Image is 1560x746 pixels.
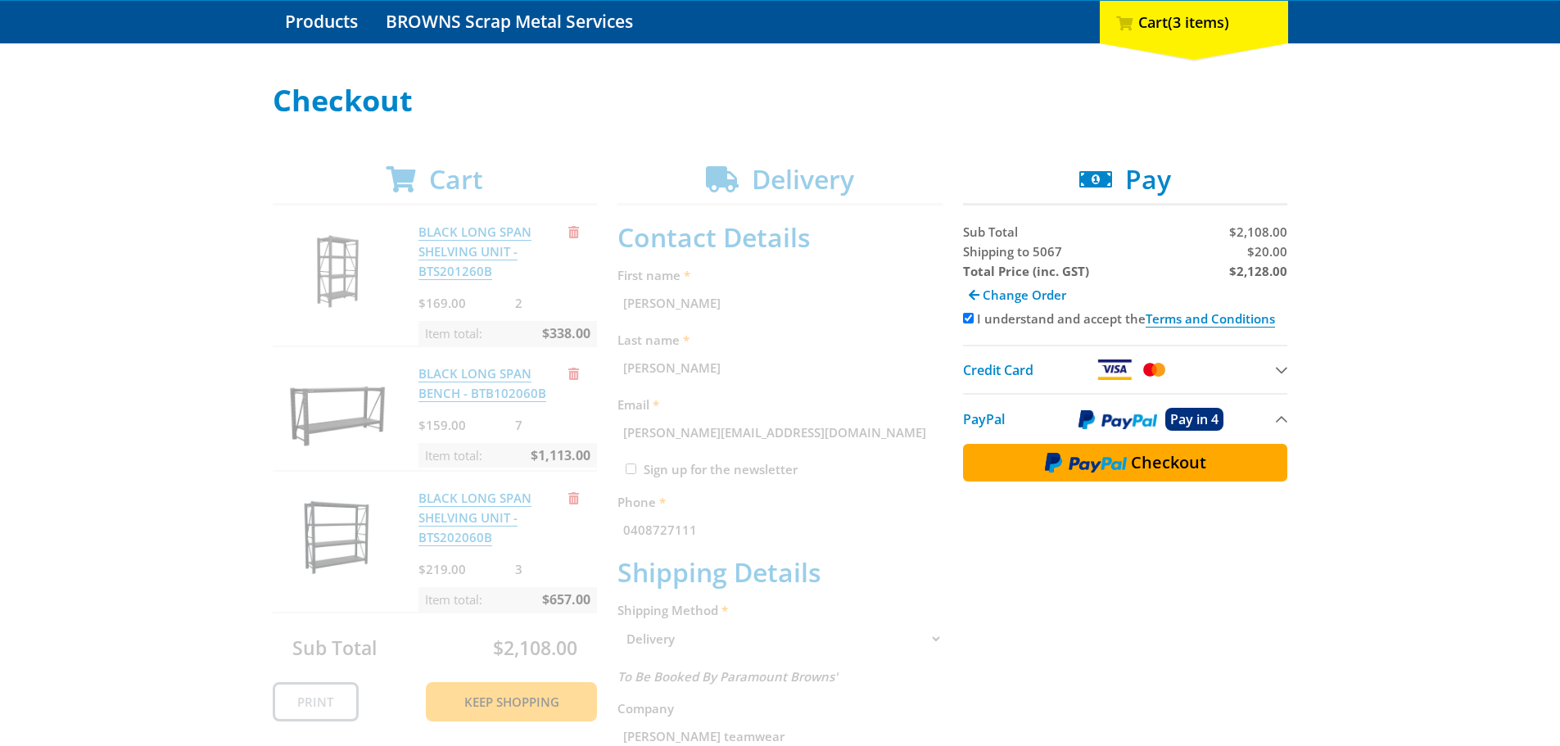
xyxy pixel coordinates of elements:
[963,444,1288,482] button: Checkout
[1100,1,1288,43] div: Cart
[1168,12,1229,32] span: (3 items)
[1125,161,1171,197] span: Pay
[977,310,1275,328] label: I understand and accept the
[1078,409,1157,430] img: PayPal
[1229,263,1287,279] strong: $2,128.00
[963,393,1288,444] button: PayPal Pay in 4
[373,1,645,43] a: Go to the BROWNS Scrap Metal Services page
[1045,452,1127,473] img: PayPal
[963,263,1089,279] strong: Total Price (inc. GST)
[1229,224,1287,240] span: $2,108.00
[963,224,1018,240] span: Sub Total
[963,281,1072,309] a: Change Order
[1131,454,1206,471] span: Checkout
[963,243,1062,260] span: Shipping to 5067
[963,361,1033,379] span: Credit Card
[1146,310,1275,328] a: Terms and Conditions
[1247,243,1287,260] span: $20.00
[963,410,1005,428] span: PayPal
[273,1,370,43] a: Go to the Products page
[963,313,974,323] input: Please accept the terms and conditions.
[1170,410,1219,428] span: Pay in 4
[1140,359,1169,380] img: Mastercard
[1097,359,1133,380] img: Visa
[963,345,1288,393] button: Credit Card
[983,287,1066,303] span: Change Order
[273,84,1288,117] h1: Checkout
